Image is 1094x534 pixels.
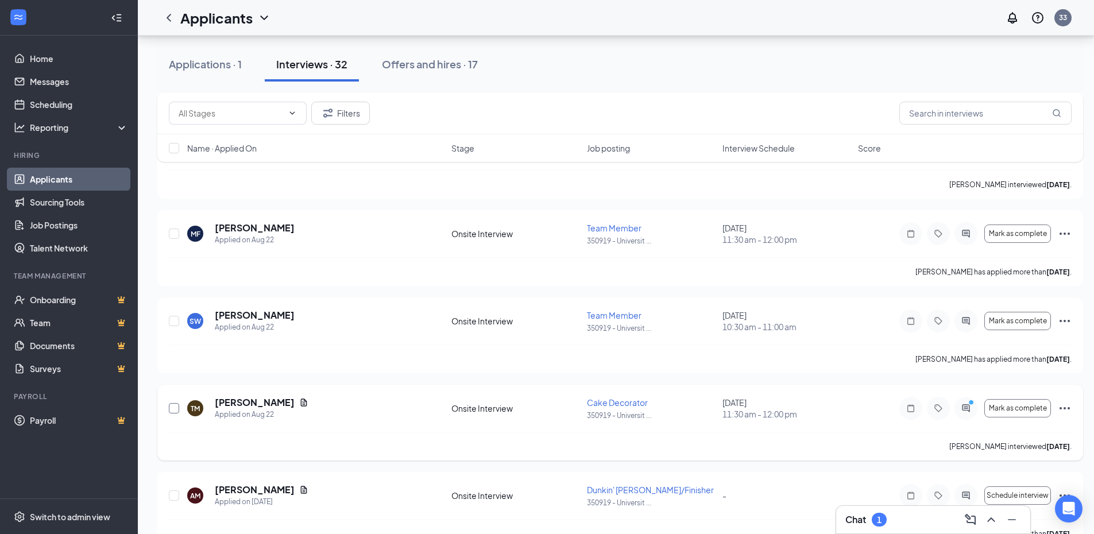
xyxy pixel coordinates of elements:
div: SW [190,316,201,326]
svg: Tag [931,229,945,238]
svg: ComposeMessage [964,513,977,527]
div: TM [191,404,200,413]
p: 350919 - Universit ... [587,498,716,508]
span: Cake Decorator [587,397,648,408]
b: [DATE] [1046,180,1070,189]
svg: MagnifyingGlass [1052,109,1061,118]
button: ChevronUp [982,510,1000,529]
div: Onsite Interview [451,403,580,414]
span: 11:30 am - 12:00 pm [722,408,851,420]
div: Interviews · 32 [276,57,347,71]
span: 11:30 am - 12:00 pm [722,234,851,245]
div: Applied on Aug 22 [215,409,308,420]
p: 350919 - Universit ... [587,323,716,333]
svg: Tag [931,404,945,413]
a: OnboardingCrown [30,288,128,311]
a: TeamCrown [30,311,128,334]
p: [PERSON_NAME] interviewed . [949,180,1072,189]
div: Team Management [14,271,126,281]
svg: Tag [931,491,945,500]
span: Job posting [587,142,630,154]
svg: Document [299,398,308,407]
span: Mark as complete [989,404,1047,412]
svg: ActiveChat [959,316,973,326]
input: Search in interviews [899,102,1072,125]
div: Open Intercom Messenger [1055,495,1083,523]
a: Talent Network [30,237,128,260]
svg: Settings [14,511,25,523]
b: [DATE] [1046,268,1070,276]
span: Schedule interview [987,492,1049,500]
svg: Filter [321,106,335,120]
h5: [PERSON_NAME] [215,483,295,496]
a: Scheduling [30,93,128,116]
div: [DATE] [722,397,851,420]
b: [DATE] [1046,355,1070,363]
svg: Collapse [111,12,122,24]
svg: ChevronUp [984,513,998,527]
p: 350919 - Universit ... [587,236,716,246]
a: DocumentsCrown [30,334,128,357]
svg: Tag [931,316,945,326]
a: Messages [30,70,128,93]
div: 33 [1059,13,1067,22]
div: MF [191,229,200,239]
svg: ChevronLeft [162,11,176,25]
p: [PERSON_NAME] has applied more than . [915,354,1072,364]
svg: Note [904,229,918,238]
span: Mark as complete [989,317,1047,325]
a: PayrollCrown [30,409,128,432]
div: Switch to admin view [30,511,110,523]
span: Name · Applied On [187,142,257,154]
input: All Stages [179,107,283,119]
p: 350919 - Universit ... [587,411,716,420]
svg: Ellipses [1058,314,1072,328]
div: Onsite Interview [451,490,580,501]
svg: Document [299,485,308,494]
a: SurveysCrown [30,357,128,380]
button: Mark as complete [984,399,1051,417]
svg: Ellipses [1058,401,1072,415]
div: AM [190,491,200,501]
svg: WorkstreamLogo [13,11,24,23]
button: Mark as complete [984,312,1051,330]
div: Applied on Aug 22 [215,234,295,246]
span: Dunkin' [PERSON_NAME]/Finisher [587,485,714,495]
div: Applied on Aug 22 [215,322,295,333]
svg: ActiveChat [959,229,973,238]
div: Applied on [DATE] [215,496,308,508]
span: - [722,490,726,501]
span: Score [858,142,881,154]
h1: Applicants [180,8,253,28]
span: Interview Schedule [722,142,795,154]
a: Home [30,47,128,70]
div: Onsite Interview [451,315,580,327]
div: Hiring [14,150,126,160]
a: Applicants [30,168,128,191]
div: 1 [877,515,882,525]
svg: Note [904,316,918,326]
p: [PERSON_NAME] interviewed . [949,442,1072,451]
span: Stage [451,142,474,154]
svg: QuestionInfo [1031,11,1045,25]
svg: ActiveChat [959,491,973,500]
div: Payroll [14,392,126,401]
svg: ChevronDown [257,11,271,25]
b: [DATE] [1046,442,1070,451]
span: 10:30 am - 11:00 am [722,321,851,332]
span: Team Member [587,223,641,233]
h3: Chat [845,513,866,526]
button: Minimize [1003,510,1021,529]
div: [DATE] [722,222,851,245]
svg: Minimize [1005,513,1019,527]
div: [DATE] [722,309,851,332]
div: Offers and hires · 17 [382,57,478,71]
button: Filter Filters [311,102,370,125]
span: Team Member [587,310,641,320]
a: Sourcing Tools [30,191,128,214]
svg: Note [904,491,918,500]
button: Schedule interview [984,486,1051,505]
a: Job Postings [30,214,128,237]
h5: [PERSON_NAME] [215,309,295,322]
